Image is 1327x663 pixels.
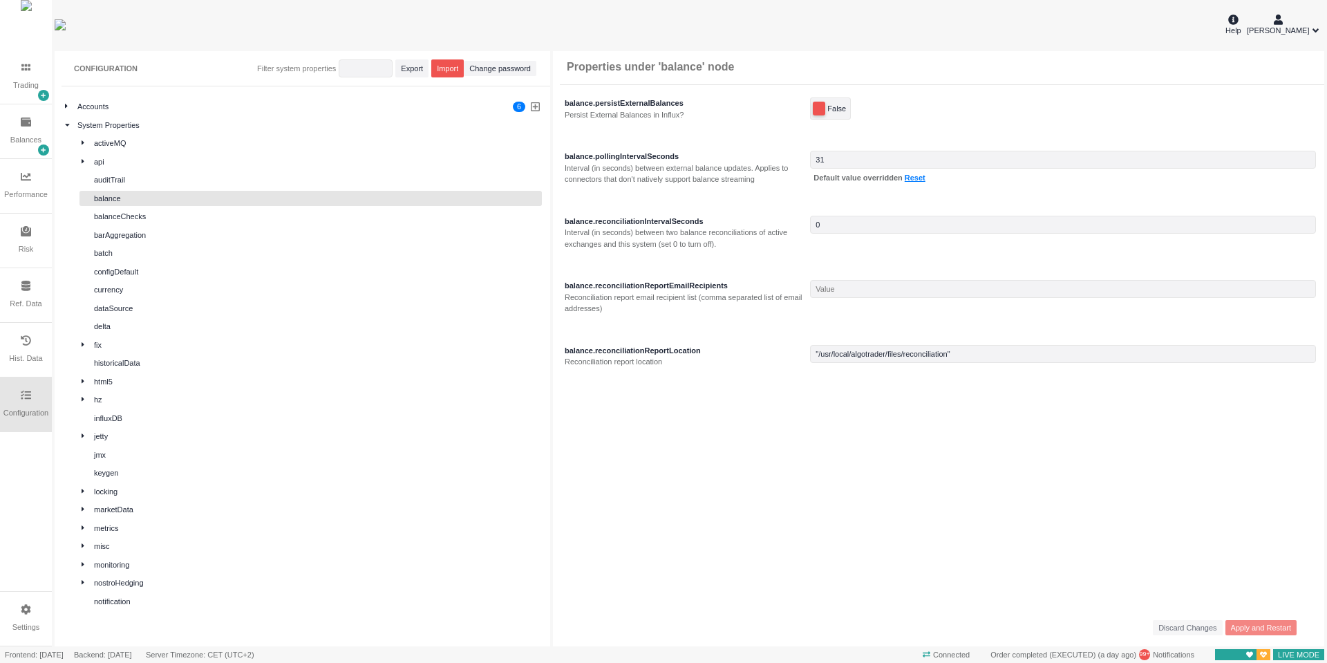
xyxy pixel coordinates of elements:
span: Discard Changes [1158,622,1216,634]
div: balance.reconciliationIntervalSeconds [565,216,807,227]
div: Settings [12,622,40,633]
div: activeMQ [94,138,540,149]
div: balance.pollingIntervalSeconds [565,151,807,162]
div: fix [94,339,540,351]
input: Value [810,151,1316,169]
span: 99+ [1140,650,1150,660]
div: balance.persistExternalBalances [565,97,807,109]
span: Default value overridden [813,174,925,182]
div: Interval (in seconds) between external balance updates. Applies to connectors that don't natively... [565,162,807,185]
div: Reconciliation report location [565,356,807,368]
div: configDefault [94,266,540,278]
img: wyden_logotype_blue.svg [55,19,66,30]
div: metrics [94,523,540,534]
div: historicalData [94,357,540,369]
span: Apply and Restart [1231,622,1291,634]
a: Reset [905,174,925,182]
div: Performance [4,189,48,200]
span: ( ) [1095,651,1136,659]
div: monitoring [94,559,540,571]
div: Accounts [77,101,507,113]
div: hz [94,394,540,406]
input: Value [810,345,1316,363]
div: jetty [94,431,540,442]
div: auditTrail [94,174,540,186]
div: Help [1225,12,1241,36]
div: Balances [10,134,41,146]
div: Filter system properties [257,63,336,75]
sup: 6 [513,102,525,112]
div: jmx [94,449,540,461]
div: System Properties [77,120,540,131]
div: balanceChecks [94,211,540,223]
div: currency [94,284,540,296]
span: 16/09/2025 11:32:03 [1100,651,1133,659]
span: LIVE MODE [1273,648,1324,662]
span: [PERSON_NAME] [1247,25,1309,37]
h3: Properties under 'balance' node [567,60,734,73]
span: False [827,102,846,115]
span: Change password [469,63,531,75]
span: Export [401,63,423,75]
div: Persist External Balances in Influx? [565,109,807,121]
div: api [94,156,540,168]
div: notification [94,596,540,608]
input: Value [810,216,1316,234]
div: dataSource [94,303,540,315]
div: barAggregation [94,230,540,241]
div: balance [94,193,540,205]
div: misc [94,541,540,552]
div: Risk [19,243,33,255]
div: balance.reconciliationReportLocation [565,345,807,357]
div: html5 [94,376,540,388]
div: nostroHedging [94,577,540,589]
div: CONFIGURATION [74,63,138,75]
span: Connected [918,648,975,662]
div: Configuration [3,407,48,419]
span: Import [437,63,458,75]
div: locking [94,486,540,498]
div: batch [94,248,540,259]
div: Reconciliation report email recipient list (comma separated list of email addresses) [565,292,807,315]
div: Interval (in seconds) between two balance reconciliations of active exchanges and this system (se... [565,227,807,250]
div: Notifications [986,648,1199,662]
div: Trading [13,80,39,91]
div: influxDB [94,413,540,424]
span: Order completed (EXECUTED) [990,651,1095,659]
div: marketData [94,504,540,516]
div: Hist. Data [9,353,42,364]
div: Ref. Data [10,298,41,310]
div: keygen [94,467,540,479]
div: delta [94,321,540,333]
div: balance.reconciliationReportEmailRecipients [565,280,807,292]
input: Value [810,280,1316,298]
p: 6 [517,102,521,115]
